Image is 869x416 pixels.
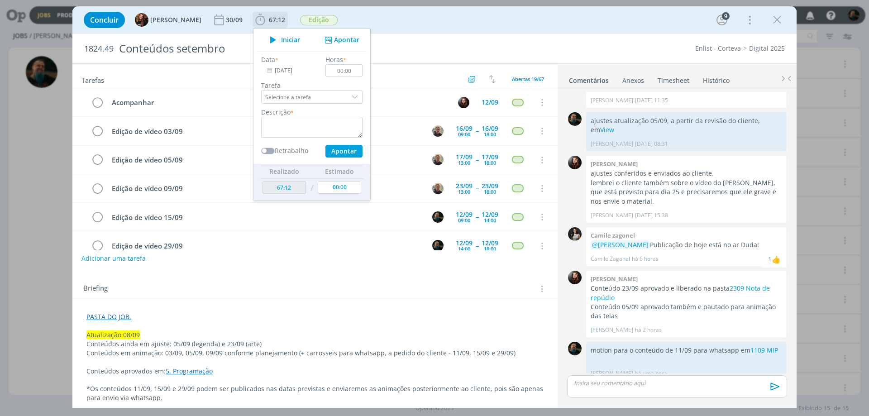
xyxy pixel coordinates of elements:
[458,160,470,165] div: 13:00
[108,126,424,137] div: Edição de vídeo 03/09
[265,33,301,46] button: Iniciar
[84,12,125,28] button: Concluir
[600,125,614,134] a: View
[591,211,633,220] p: [PERSON_NAME]
[457,96,470,109] button: E
[749,44,785,53] a: Digital 2025
[635,140,668,148] span: [DATE] 08:31
[90,16,119,24] span: Concluir
[591,326,633,334] p: [PERSON_NAME]
[484,160,496,165] div: 18:00
[86,330,140,339] span: Atualização 08/09
[432,240,444,251] img: M
[456,211,473,218] div: 12/09
[568,271,582,284] img: E
[456,154,473,160] div: 17/09
[458,246,470,251] div: 14:00
[476,214,478,220] span: --
[226,17,244,23] div: 30/09
[695,44,741,53] a: Enlist - Corteva
[269,15,285,24] span: 67:12
[150,17,201,23] span: [PERSON_NAME]
[431,124,444,138] button: R
[482,154,498,160] div: 17/09
[81,250,146,267] button: Adicionar uma tarefa
[281,37,300,43] span: Iniciar
[432,154,444,165] img: R
[135,13,201,27] button: T[PERSON_NAME]
[431,153,444,167] button: R
[456,183,473,189] div: 23/09
[482,125,498,132] div: 16/09
[568,227,582,241] img: C
[568,112,582,126] img: M
[431,210,444,224] button: M
[591,255,630,263] p: Camile Zagonel
[512,76,544,82] span: Abertas 19/67
[591,140,633,148] p: [PERSON_NAME]
[86,339,544,349] p: Conteúdos ainda em ajuste: 05/09 (legenda) e 23/09 (arte)
[432,211,444,223] img: M
[750,346,778,354] a: 1109 MIP
[476,128,478,134] span: --
[84,44,114,54] span: 1824.49
[768,254,772,264] div: 1
[489,75,496,83] img: arrow-down-up.svg
[591,160,638,168] b: [PERSON_NAME]
[591,302,782,321] p: Conteúdo 05/09 aprovado também e pautado para animação das telas
[568,72,609,85] a: Comentários
[635,369,667,378] span: há uma hora
[261,81,363,90] label: Tarefa
[86,384,544,402] p: *Os conteúdos 11/09, 15/09 e 29/09 podem ser publicados nas datas previstas e enviaremos as anima...
[86,312,131,321] a: PASTA DO JOB.
[591,284,782,302] p: Conteúdo 23/09 aprovado e liberado na pasta
[108,212,424,223] div: Edição de vídeo 15/09
[108,183,424,194] div: Edição de vídeo 09/09
[482,211,498,218] div: 12/09
[591,240,782,249] p: Publicação de hoje está no ar Duda!
[308,179,316,197] td: /
[458,132,470,137] div: 09:00
[115,38,489,60] div: Conteúdos setembro
[315,164,363,179] th: Estimado
[484,218,496,223] div: 14:00
[632,255,659,263] span: há 6 horas
[591,275,638,283] b: [PERSON_NAME]
[591,284,770,301] a: 2309 Nota de repúdio
[591,346,782,355] p: motion para o conteúdo de 11/09 para whatsapp em
[591,116,782,135] p: ajustes atualização 05/09, a partir da revisão do cliente, em
[484,132,496,137] div: 18:00
[86,349,544,358] p: Conteúdos em animação: 03/09, 05/09, 09/09 conforme planejamento (+ carrosseis para whatsapp, a p...
[591,169,782,178] p: ajustes conferidos e enviados ao cliente.
[322,35,360,45] button: Apontar
[635,211,668,220] span: [DATE] 15:38
[253,28,371,201] ul: 67:12
[458,189,470,194] div: 13:00
[482,99,498,105] div: 12/09
[261,55,275,64] label: Data
[591,231,635,239] b: Camile zagonel
[456,240,473,246] div: 12/09
[458,97,469,108] img: E
[591,178,782,206] p: lembrei o cliente também sobre o vídeo do [PERSON_NAME], que está previsto para dia 25 e precisar...
[458,218,470,223] div: 09:00
[432,125,444,137] img: R
[432,183,444,194] img: R
[261,64,318,77] input: Data
[108,154,424,166] div: Edição de vídeo 05/09
[476,243,478,249] span: --
[431,239,444,253] button: M
[456,125,473,132] div: 16/09
[260,164,308,179] th: Realizado
[253,13,287,27] button: 67:12
[261,107,291,117] label: Descrição
[325,145,363,158] button: Apontar
[275,146,308,155] label: Retrabalho
[591,369,633,378] p: [PERSON_NAME]
[108,97,449,108] div: Acompanhar
[715,13,729,27] button: 9
[83,283,108,295] span: Briefing
[592,240,649,249] span: @[PERSON_NAME]
[635,326,662,334] span: há 2 horas
[300,14,338,26] button: Edição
